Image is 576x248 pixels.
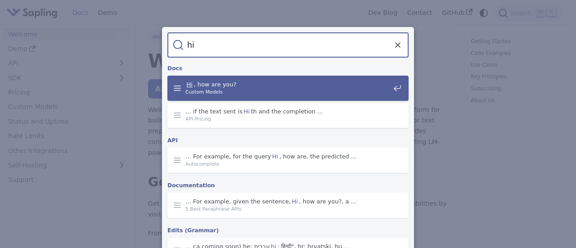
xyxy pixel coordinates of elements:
span: , how are you? [185,81,390,88]
span: … For example, given the sentence, , how are you?, a … [185,198,390,205]
div: API [166,130,410,148]
div: Edits (Grammar) [166,220,410,238]
mark: Hi [243,107,251,116]
a: … For example, for the queryHi, how are, the predicted …Autocomplete [167,148,409,173]
span: … if the text sent is th and the completion … [185,108,390,115]
div: Documentation [166,175,410,193]
button: Clear the query [392,40,403,50]
span: API Pricing [185,115,390,123]
a: Hi, how are you?Custom Models [167,76,409,101]
span: Autocomplete [185,160,390,168]
span: … For example, for the query , how are, the predicted … [185,153,390,160]
mark: Hi [185,80,194,89]
mark: Hi [271,152,279,161]
span: Custom Models [185,88,390,96]
div: Docs [166,58,410,76]
input: Search docs [184,32,392,58]
a: … if the text sent isHith and the completion …API Pricing [167,103,409,128]
span: 5 Best Paraphrase APIs [185,205,390,213]
a: … For example, given the sentence,Hi, how are you?, a …5 Best Paraphrase APIs [167,193,409,218]
mark: Hi [291,197,299,206]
